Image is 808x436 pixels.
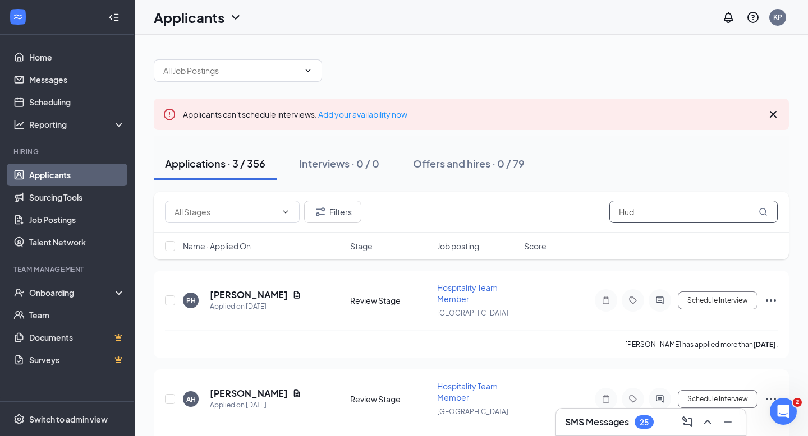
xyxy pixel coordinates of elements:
[437,240,479,252] span: Job posting
[721,415,734,429] svg: Minimize
[183,109,407,119] span: Applicants can't schedule interviews.
[565,416,629,428] h3: SMS Messages
[437,407,508,416] span: [GEOGRAPHIC_DATA]
[210,301,301,312] div: Applied on [DATE]
[626,296,640,305] svg: Tag
[437,309,508,317] span: [GEOGRAPHIC_DATA]
[29,46,125,68] a: Home
[759,207,768,216] svg: MagnifyingGlass
[13,119,25,130] svg: Analysis
[186,395,196,404] div: AH
[13,287,25,298] svg: UserCheck
[13,414,25,425] svg: Settings
[281,207,290,216] svg: ChevronDown
[210,289,288,301] h5: [PERSON_NAME]
[722,11,735,24] svg: Notifications
[229,11,242,24] svg: ChevronDown
[29,68,125,91] a: Messages
[681,415,694,429] svg: ComposeMessage
[29,304,125,326] a: Team
[186,296,196,305] div: PH
[29,91,125,113] a: Scheduling
[793,398,802,407] span: 2
[653,296,667,305] svg: ActiveChat
[299,156,379,170] div: Interviews · 0 / 0
[350,240,373,252] span: Stage
[701,415,714,429] svg: ChevronUp
[12,11,24,22] svg: WorkstreamLogo
[764,392,778,406] svg: Ellipses
[678,413,696,431] button: ComposeMessage
[437,381,498,402] span: Hospitality Team Member
[678,291,757,309] button: Schedule Interview
[29,119,126,130] div: Reporting
[350,393,430,405] div: Review Stage
[599,395,613,403] svg: Note
[625,340,778,349] p: [PERSON_NAME] has applied more than .
[292,290,301,299] svg: Document
[292,389,301,398] svg: Document
[13,265,123,274] div: Team Management
[163,64,299,77] input: All Job Postings
[764,294,778,307] svg: Ellipses
[210,400,301,411] div: Applied on [DATE]
[304,201,361,223] button: Filter Filters
[29,186,125,208] a: Sourcing Tools
[13,147,123,156] div: Hiring
[770,398,797,425] iframe: Intercom live chat
[163,108,176,121] svg: Error
[640,418,649,427] div: 25
[699,413,717,431] button: ChevronUp
[746,11,760,24] svg: QuestionInfo
[413,156,525,170] div: Offers and hires · 0 / 79
[29,414,108,425] div: Switch to admin view
[29,164,125,186] a: Applicants
[318,109,407,119] a: Add your availability now
[773,12,782,22] div: KP
[350,295,430,306] div: Review Stage
[314,205,327,219] svg: Filter
[154,8,224,27] h1: Applicants
[29,349,125,371] a: SurveysCrown
[165,156,265,170] div: Applications · 3 / 356
[210,387,288,400] h5: [PERSON_NAME]
[599,296,613,305] svg: Note
[29,208,125,231] a: Job Postings
[108,12,120,23] svg: Collapse
[304,66,313,75] svg: ChevronDown
[609,201,778,223] input: Search in applications
[175,206,277,218] input: All Stages
[437,282,498,304] span: Hospitality Team Member
[29,287,116,298] div: Onboarding
[29,326,125,349] a: DocumentsCrown
[766,108,780,121] svg: Cross
[678,390,757,408] button: Schedule Interview
[719,413,737,431] button: Minimize
[626,395,640,403] svg: Tag
[524,240,547,252] span: Score
[29,231,125,253] a: Talent Network
[753,340,776,349] b: [DATE]
[183,240,251,252] span: Name · Applied On
[653,395,667,403] svg: ActiveChat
